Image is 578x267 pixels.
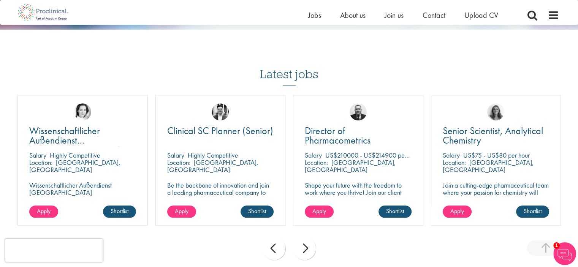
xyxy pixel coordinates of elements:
[423,10,445,20] a: Contact
[312,207,326,215] span: Apply
[516,205,549,218] a: Shortlist
[463,151,530,160] p: US$75 - US$80 per hour
[29,158,120,174] p: [GEOGRAPHIC_DATA], [GEOGRAPHIC_DATA]
[167,158,190,167] span: Location:
[443,182,549,210] p: Join a cutting-edge pharmaceutical team where your passion for chemistry will help shape the futu...
[305,182,412,210] p: Shape your future with the freedom to work where you thrive! Join our client with this Director p...
[305,126,412,145] a: Director of Pharmacometrics
[464,10,498,20] a: Upload CV
[293,237,316,260] div: next
[450,207,464,215] span: Apply
[263,237,285,260] div: prev
[212,103,229,120] img: Edward Little
[443,205,472,218] a: Apply
[340,10,366,20] a: About us
[305,158,396,174] p: [GEOGRAPHIC_DATA], [GEOGRAPHIC_DATA]
[103,205,136,218] a: Shortlist
[29,205,58,218] a: Apply
[385,10,404,20] a: Join us
[260,49,318,86] h3: Latest jobs
[305,158,328,167] span: Location:
[175,207,188,215] span: Apply
[29,151,46,160] span: Salary
[350,103,367,120] img: Jakub Hanas
[29,124,121,156] span: Wissenschaftlicher Außendienst [GEOGRAPHIC_DATA]
[443,158,466,167] span: Location:
[305,151,322,160] span: Salary
[443,124,543,147] span: Senior Scientist, Analytical Chemistry
[443,126,549,145] a: Senior Scientist, Analytical Chemistry
[29,182,136,196] p: Wissenschaftlicher Außendienst [GEOGRAPHIC_DATA]
[305,124,371,147] span: Director of Pharmacometrics
[305,205,334,218] a: Apply
[29,158,52,167] span: Location:
[443,151,460,160] span: Salary
[553,242,576,265] img: Chatbot
[74,103,91,120] img: Greta Prestel
[553,242,560,249] span: 1
[167,151,184,160] span: Salary
[167,205,196,218] a: Apply
[308,10,321,20] a: Jobs
[167,126,274,136] a: Clinical SC Planner (Senior)
[5,239,103,262] iframe: reCAPTCHA
[167,124,273,137] span: Clinical SC Planner (Senior)
[50,151,100,160] p: Highly Competitive
[29,126,136,145] a: Wissenschaftlicher Außendienst [GEOGRAPHIC_DATA]
[167,182,274,210] p: Be the backbone of innovation and join a leading pharmaceutical company to help keep life-changin...
[325,151,425,160] p: US$210000 - US$214900 per annum
[443,158,534,174] p: [GEOGRAPHIC_DATA], [GEOGRAPHIC_DATA]
[167,158,258,174] p: [GEOGRAPHIC_DATA], [GEOGRAPHIC_DATA]
[188,151,238,160] p: Highly Competitive
[37,207,51,215] span: Apply
[241,205,274,218] a: Shortlist
[378,205,412,218] a: Shortlist
[487,103,504,120] img: Jackie Cerchio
